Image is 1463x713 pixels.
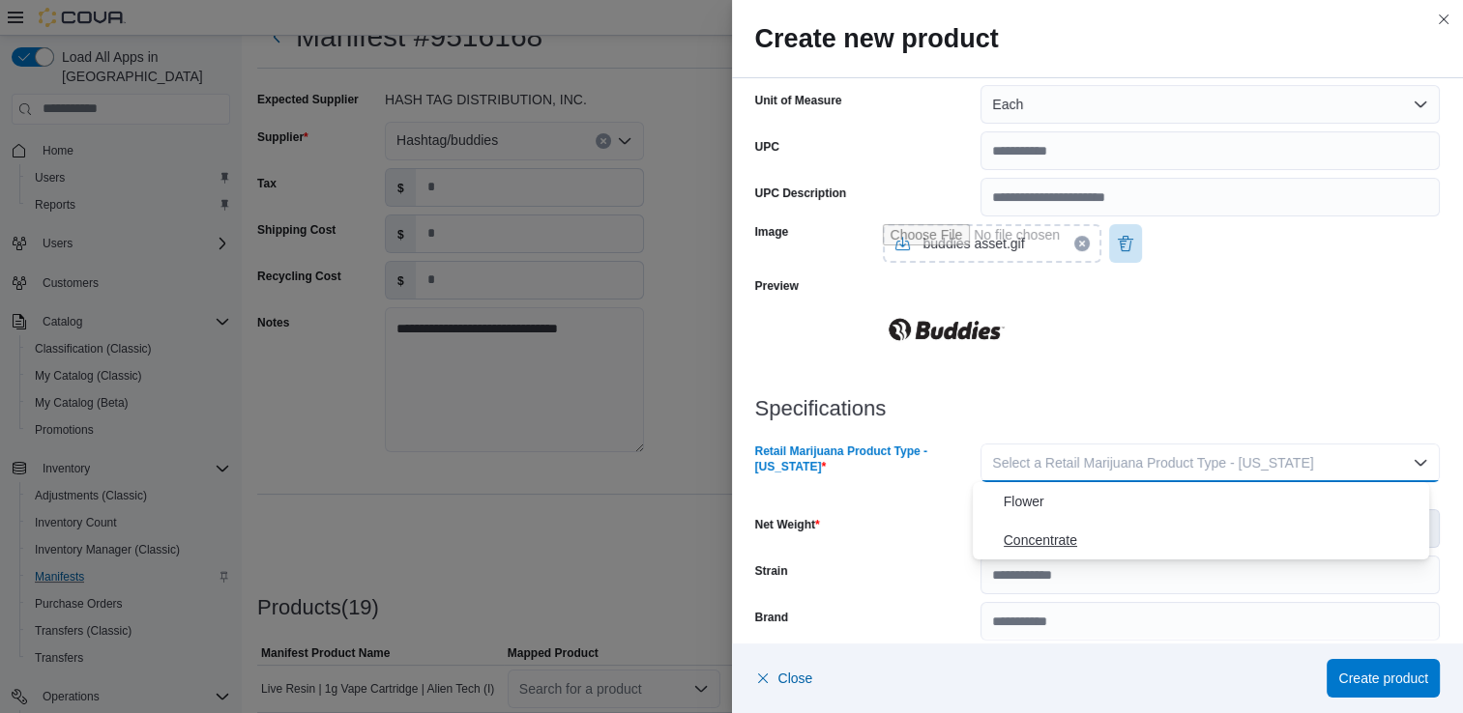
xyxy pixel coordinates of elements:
label: Image [755,224,789,240]
span: Close [778,669,813,688]
h2: Create new product [755,23,1441,54]
button: Select a Retail Marijuana Product Type - [US_STATE] [980,443,1440,482]
label: Strain [755,563,788,579]
span: Create product [1338,669,1428,688]
span: Flower [1004,490,1422,513]
button: Clear selected files [1074,236,1090,251]
button: Close this dialog [1432,8,1455,31]
img: ce15984a-2cea-422c-a675-2837197f74f4.gif [883,271,1007,394]
label: Unit of Measure [755,93,842,108]
input: Use aria labels when no actual label is in use [883,224,1101,263]
h3: Specifications [755,397,1441,420]
label: UPC [755,139,779,155]
label: UPC Description [755,185,847,201]
button: Create product [1327,659,1440,698]
span: Select a Retail Marijuana Product Type - [US_STATE] [992,455,1313,471]
div: Select listbox [973,482,1430,559]
label: Preview [755,278,799,294]
button: Close [755,659,813,698]
span: Concentrate [1004,528,1422,552]
label: Net Weight [755,517,820,532]
label: Brand [755,610,789,625]
button: Each [980,85,1440,124]
label: Retail Marijuana Product Type - [US_STATE] [755,443,974,474]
